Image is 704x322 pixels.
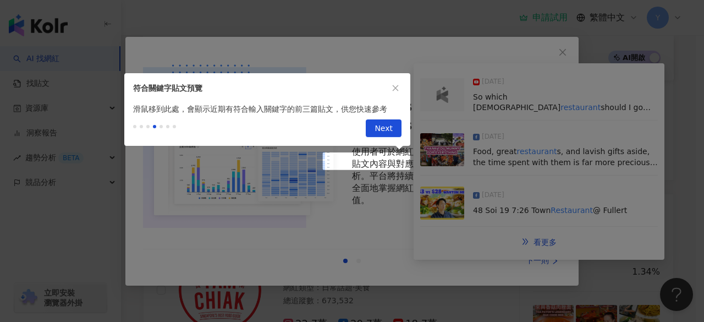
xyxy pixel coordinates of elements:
[124,103,410,115] div: 滑鼠移到此處，會顯示近期有符合輸入關鍵字的前三篇貼文，供您快速參考
[133,82,389,94] div: 符合關鍵字貼文預覽
[366,119,402,137] button: Next
[375,120,393,138] span: Next
[392,84,399,92] span: close
[389,82,402,94] button: close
